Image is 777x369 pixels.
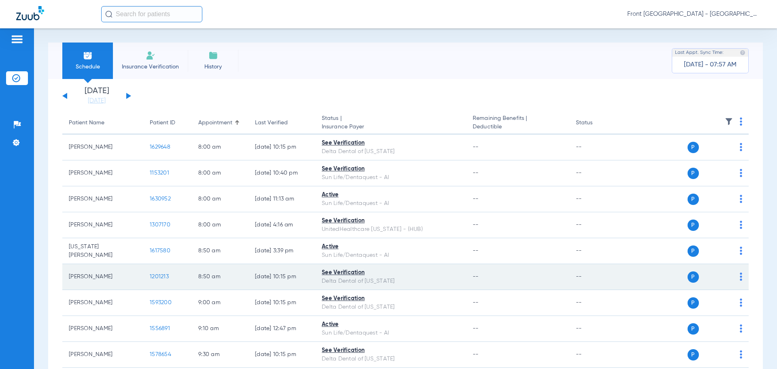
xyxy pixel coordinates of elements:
[322,251,460,260] div: Sun Life/Dentaquest - AI
[150,326,170,331] span: 1556891
[688,220,699,231] span: P
[740,117,742,126] img: group-dot-blue.svg
[146,51,155,60] img: Manual Insurance Verification
[255,119,309,127] div: Last Verified
[688,271,699,283] span: P
[105,11,113,18] img: Search Icon
[688,142,699,153] span: P
[68,63,107,71] span: Schedule
[322,165,460,173] div: See Verification
[688,297,699,309] span: P
[192,186,248,212] td: 8:00 AM
[83,51,93,60] img: Schedule
[466,112,569,134] th: Remaining Benefits |
[198,119,232,127] div: Appointment
[192,264,248,290] td: 8:50 AM
[248,186,315,212] td: [DATE] 11:13 AM
[150,352,171,357] span: 1578654
[473,274,479,279] span: --
[737,330,777,369] iframe: Chat Widget
[322,294,460,303] div: See Verification
[569,264,624,290] td: --
[72,97,121,105] a: [DATE]
[740,273,742,281] img: group-dot-blue.svg
[473,170,479,176] span: --
[322,243,460,251] div: Active
[322,346,460,355] div: See Verification
[150,119,175,127] div: Patient ID
[322,191,460,199] div: Active
[473,326,479,331] span: --
[208,51,218,60] img: History
[740,195,742,203] img: group-dot-blue.svg
[192,212,248,238] td: 8:00 AM
[688,168,699,179] span: P
[119,63,182,71] span: Insurance Verification
[192,316,248,342] td: 9:10 AM
[255,119,288,127] div: Last Verified
[569,160,624,186] td: --
[473,248,479,254] span: --
[248,342,315,368] td: [DATE] 10:15 PM
[740,299,742,307] img: group-dot-blue.svg
[192,342,248,368] td: 9:30 AM
[150,170,169,176] span: 1153201
[627,10,761,18] span: Front [GEOGRAPHIC_DATA] - [GEOGRAPHIC_DATA] | My Community Dental Centers
[315,112,466,134] th: Status |
[198,119,242,127] div: Appointment
[740,221,742,229] img: group-dot-blue.svg
[473,123,563,131] span: Deductible
[11,34,23,44] img: hamburger-icon
[322,355,460,363] div: Delta Dental of [US_STATE]
[62,186,143,212] td: [PERSON_NAME]
[192,134,248,160] td: 8:00 AM
[684,61,737,69] span: [DATE] - 07:57 AM
[248,290,315,316] td: [DATE] 10:15 PM
[740,169,742,177] img: group-dot-blue.svg
[150,144,170,150] span: 1629648
[62,316,143,342] td: [PERSON_NAME]
[150,196,171,202] span: 1630952
[322,320,460,329] div: Active
[192,160,248,186] td: 8:00 AM
[569,112,624,134] th: Status
[569,212,624,238] td: --
[569,186,624,212] td: --
[62,160,143,186] td: [PERSON_NAME]
[569,316,624,342] td: --
[688,245,699,257] span: P
[322,173,460,182] div: Sun Life/Dentaquest - AI
[322,303,460,311] div: Delta Dental of [US_STATE]
[473,144,479,150] span: --
[150,248,170,254] span: 1617580
[69,119,104,127] div: Patient Name
[150,222,170,228] span: 1307170
[322,123,460,131] span: Insurance Payer
[322,277,460,286] div: Delta Dental of [US_STATE]
[473,352,479,357] span: --
[675,49,724,57] span: Last Appt. Sync Time:
[322,269,460,277] div: See Verification
[248,134,315,160] td: [DATE] 10:15 PM
[688,194,699,205] span: P
[569,238,624,264] td: --
[248,238,315,264] td: [DATE] 3:39 PM
[69,119,137,127] div: Patient Name
[194,63,232,71] span: History
[322,329,460,337] div: Sun Life/Dentaquest - AI
[192,238,248,264] td: 8:50 AM
[322,217,460,225] div: See Verification
[62,238,143,264] td: [US_STATE][PERSON_NAME]
[150,119,185,127] div: Patient ID
[62,212,143,238] td: [PERSON_NAME]
[569,134,624,160] td: --
[740,143,742,151] img: group-dot-blue.svg
[248,264,315,290] td: [DATE] 10:15 PM
[688,349,699,360] span: P
[740,50,745,55] img: last sync help info
[62,342,143,368] td: [PERSON_NAME]
[322,139,460,147] div: See Verification
[473,222,479,228] span: --
[248,316,315,342] td: [DATE] 12:47 PM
